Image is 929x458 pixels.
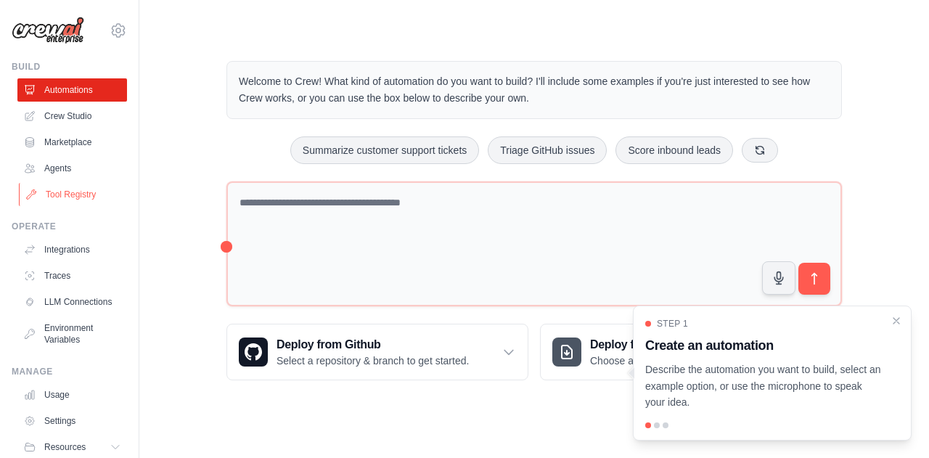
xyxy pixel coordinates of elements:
[17,290,127,314] a: LLM Connections
[488,136,607,164] button: Triage GitHub issues
[12,221,127,232] div: Operate
[645,361,882,411] p: Describe the automation you want to build, select an example option, or use the microphone to spe...
[17,264,127,287] a: Traces
[19,183,128,206] a: Tool Registry
[12,61,127,73] div: Build
[17,383,127,406] a: Usage
[615,136,733,164] button: Score inbound leads
[44,441,86,453] span: Resources
[657,318,688,330] span: Step 1
[590,353,713,368] p: Choose a zip file to upload.
[12,366,127,377] div: Manage
[17,157,127,180] a: Agents
[17,78,127,102] a: Automations
[277,353,469,368] p: Select a repository & branch to get started.
[17,131,127,154] a: Marketplace
[590,336,713,353] h3: Deploy from zip file
[645,335,882,356] h3: Create an automation
[12,17,84,44] img: Logo
[17,409,127,433] a: Settings
[239,73,830,107] p: Welcome to Crew! What kind of automation do you want to build? I'll include some examples if you'...
[17,316,127,351] a: Environment Variables
[290,136,479,164] button: Summarize customer support tickets
[277,336,469,353] h3: Deploy from Github
[17,238,127,261] a: Integrations
[17,105,127,128] a: Crew Studio
[891,315,902,327] button: Close walkthrough
[856,388,929,458] iframe: Chat Widget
